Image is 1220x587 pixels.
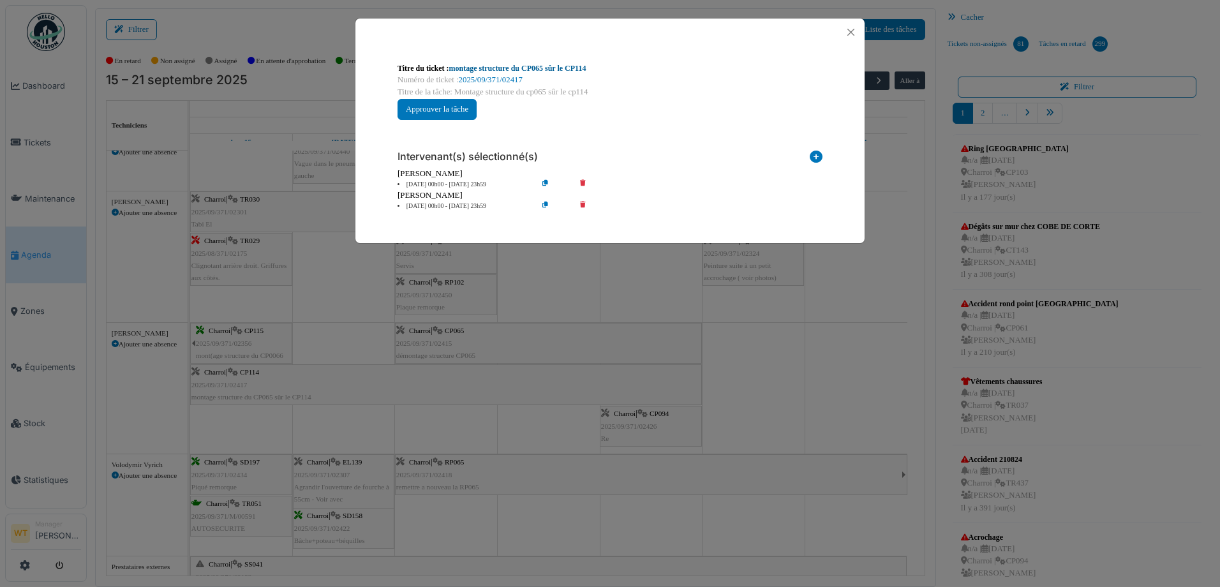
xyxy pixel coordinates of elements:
[391,180,537,189] li: [DATE] 00h00 - [DATE] 23h59
[459,75,523,84] a: 2025/09/371/02417
[842,24,859,41] button: Close
[398,74,822,86] div: Numéro de ticket :
[398,151,538,163] h6: Intervenant(s) sélectionné(s)
[810,151,822,168] i: Ajouter
[398,63,822,74] div: Titre du ticket :
[391,202,537,211] li: [DATE] 00h00 - [DATE] 23h59
[398,86,822,98] div: Titre de la tâche: Montage structure du cp065 sûr le cp114
[398,168,822,180] div: [PERSON_NAME]
[449,64,586,73] a: montage structure du CP065 sûr le CP114
[398,189,822,202] div: [PERSON_NAME]
[398,99,477,120] button: Approuver la tâche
